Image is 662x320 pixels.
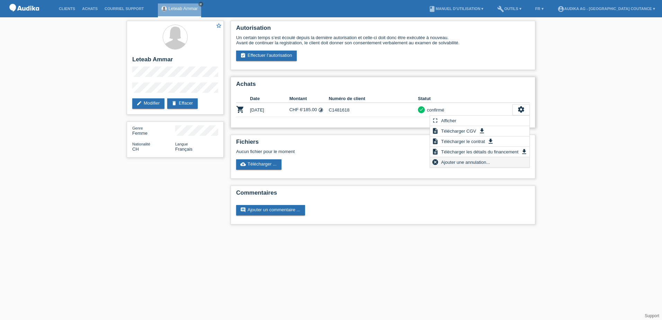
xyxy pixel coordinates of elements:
[429,6,436,12] i: book
[198,2,203,7] a: close
[236,81,530,91] h2: Achats
[236,149,448,154] div: Aucun fichier pour le moment
[132,126,143,130] span: Genre
[236,139,530,149] h2: Fichiers
[497,6,504,12] i: build
[236,189,530,200] h2: Commentaires
[329,95,418,103] th: Numéro de client
[557,6,564,12] i: account_circle
[216,23,222,30] a: star_border
[236,51,297,61] a: assignment_turned_inEffectuer l’autorisation
[432,127,439,134] i: description
[175,142,188,146] span: Langue
[250,103,289,117] td: [DATE]
[236,159,281,170] a: cloud_uploadTélécharger ...
[554,7,659,11] a: account_circleAudika AG - [GEOGRAPHIC_DATA] Coutance ▾
[216,23,222,29] i: star_border
[171,100,177,106] i: delete
[432,117,439,124] i: fullscreen
[240,53,246,58] i: assignment_turned_in
[440,127,477,135] span: Télécharger CGV
[289,95,329,103] th: Montant
[169,6,198,11] a: Leteab Ammar
[425,7,487,11] a: bookManuel d’utilisation ▾
[55,7,79,11] a: Clients
[236,25,530,35] h2: Autorisation
[167,98,198,109] a: deleteEffacer
[517,106,525,113] i: settings
[494,7,525,11] a: buildOutils ▾
[101,7,147,11] a: Courriel Support
[532,7,547,11] a: FR ▾
[236,35,530,45] div: Un certain temps s’est écoulé depuis la dernière autorisation et celle-ci doit donc être exécutée...
[132,56,218,66] h2: Leteab Ammar
[132,125,175,136] div: Femme
[478,127,485,134] i: get_app
[289,103,329,117] td: CHF 6'185.00
[236,205,305,215] a: commentAjouter un commentaire ...
[7,14,42,19] a: POS — MF Group
[250,95,289,103] th: Date
[240,161,246,167] i: cloud_upload
[136,100,142,106] i: edit
[645,313,659,318] a: Support
[132,142,150,146] span: Nationalité
[132,98,164,109] a: editModifier
[440,116,457,125] span: Afficher
[425,106,444,114] div: confirmé
[240,207,246,213] i: comment
[132,146,139,152] span: Suisse
[199,2,203,6] i: close
[79,7,101,11] a: Achats
[419,107,424,112] i: check
[236,105,244,114] i: POSP00028115
[329,103,418,117] td: C1481618
[175,146,193,152] span: Français
[418,95,512,103] th: Statut
[318,107,323,113] i: Taux fixes (12 versements)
